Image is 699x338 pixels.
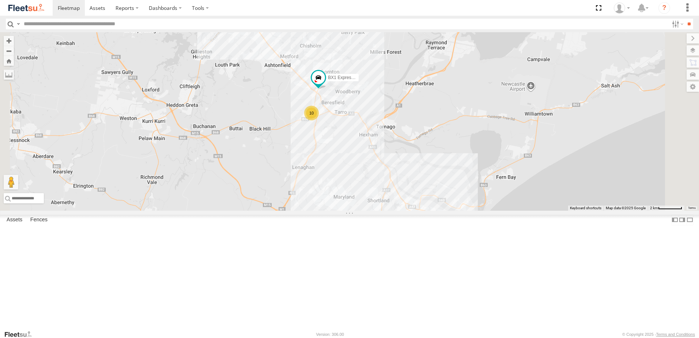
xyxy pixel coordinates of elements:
[648,206,684,211] button: Map Scale: 2 km per 62 pixels
[4,56,14,66] button: Zoom Home
[316,332,344,337] div: Version: 306.00
[606,206,646,210] span: Map data ©2025 Google
[4,46,14,56] button: Zoom out
[686,215,694,225] label: Hide Summary Table
[15,19,21,29] label: Search Query
[3,215,26,225] label: Assets
[304,106,319,120] div: 10
[4,331,38,338] a: Visit our Website
[611,3,632,14] div: Brodie Roesler
[27,215,51,225] label: Fences
[658,2,670,14] i: ?
[622,332,695,337] div: © Copyright 2025 -
[688,207,696,210] a: Terms (opens in new tab)
[687,82,699,92] label: Map Settings
[679,215,686,225] label: Dock Summary Table to the Right
[4,36,14,46] button: Zoom in
[650,206,658,210] span: 2 km
[671,215,679,225] label: Dock Summary Table to the Left
[669,19,685,29] label: Search Filter Options
[4,70,14,80] label: Measure
[656,332,695,337] a: Terms and Conditions
[328,75,361,80] span: BX1 Express Ute
[4,175,18,189] button: Drag Pegman onto the map to open Street View
[570,206,601,211] button: Keyboard shortcuts
[7,3,45,13] img: fleetsu-logo-horizontal.svg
